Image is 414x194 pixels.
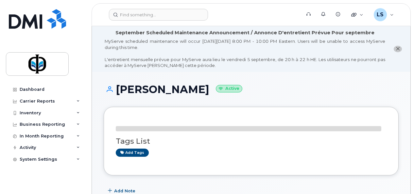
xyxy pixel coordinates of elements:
h3: Tags List [116,137,387,145]
button: close notification [394,46,402,53]
small: Active [216,85,242,92]
span: Add Note [114,188,135,194]
div: MyServe scheduled maintenance will occur [DATE][DATE] 8:00 PM - 10:00 PM Eastern. Users will be u... [105,38,385,69]
div: September Scheduled Maintenance Announcement / Annonce D'entretient Prévue Pour septembre [115,29,374,36]
a: Add tags [116,149,149,157]
h1: [PERSON_NAME] [104,84,399,95]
